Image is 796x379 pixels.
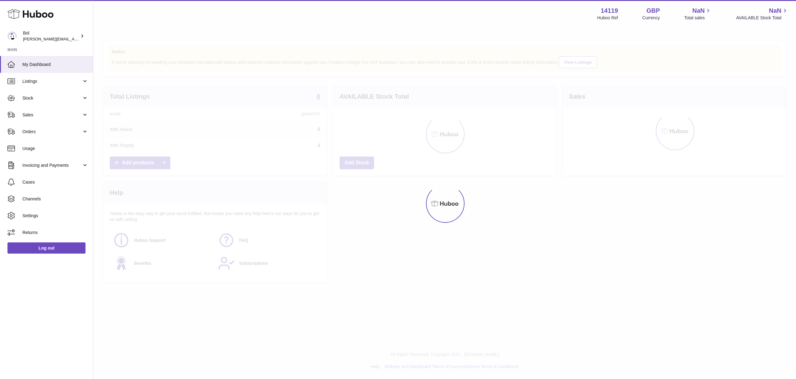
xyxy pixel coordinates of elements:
[7,31,17,41] img: Scott.Sutcliffe@bolfoods.com
[22,62,88,68] span: My Dashboard
[692,7,705,15] span: NaN
[646,7,660,15] strong: GBP
[22,230,88,236] span: Returns
[23,36,158,41] span: [PERSON_NAME][EMAIL_ADDRESS][PERSON_NAME][DOMAIN_NAME]
[23,30,79,42] div: Bol
[22,95,82,101] span: Stock
[22,213,88,219] span: Settings
[7,242,86,254] a: Log out
[22,146,88,152] span: Usage
[22,196,88,202] span: Channels
[22,179,88,185] span: Cases
[684,7,712,21] a: NaN Total sales
[736,15,789,21] span: AVAILABLE Stock Total
[684,15,712,21] span: Total sales
[597,15,618,21] div: Huboo Ref
[22,162,82,168] span: Invoicing and Payments
[642,15,660,21] div: Currency
[736,7,789,21] a: NaN AVAILABLE Stock Total
[22,112,82,118] span: Sales
[769,7,781,15] span: NaN
[601,7,618,15] strong: 14119
[22,129,82,135] span: Orders
[22,78,82,84] span: Listings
